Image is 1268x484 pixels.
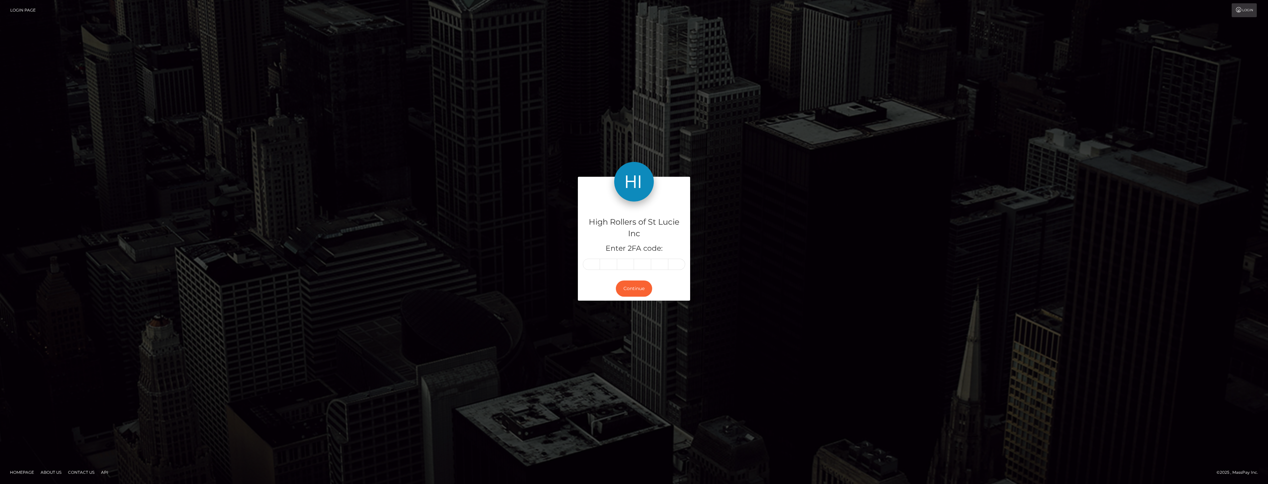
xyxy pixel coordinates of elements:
button: Continue [616,280,652,297]
div: © 2025 , MassPay Inc. [1216,469,1263,476]
a: Homepage [7,467,37,477]
a: Login Page [10,3,36,17]
a: API [98,467,111,477]
img: High Rollers of St Lucie Inc [614,162,654,202]
h5: Enter 2FA code: [583,243,685,254]
a: Login [1232,3,1257,17]
h4: High Rollers of St Lucie Inc [583,216,685,240]
a: Contact Us [65,467,97,477]
a: About Us [38,467,64,477]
